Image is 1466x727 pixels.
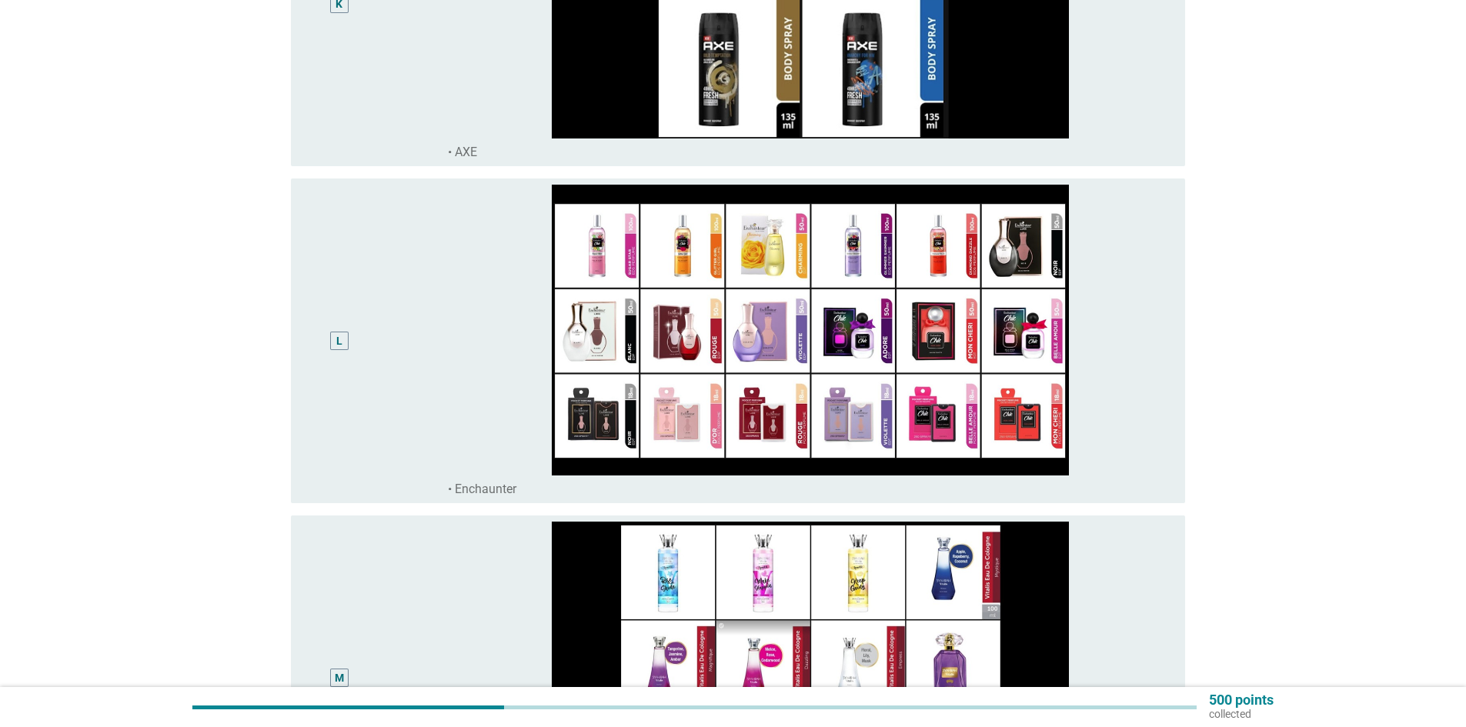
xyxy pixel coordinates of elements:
[448,482,516,497] label: • Enchaunter
[335,670,344,686] div: M
[336,333,342,349] div: L
[1209,693,1274,707] p: 500 points
[448,185,1173,475] img: 72521916-803f-489d-bbfe-811d5ca77c7f-----4.JPG
[1209,707,1274,721] p: collected
[448,145,477,160] label: • AXE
